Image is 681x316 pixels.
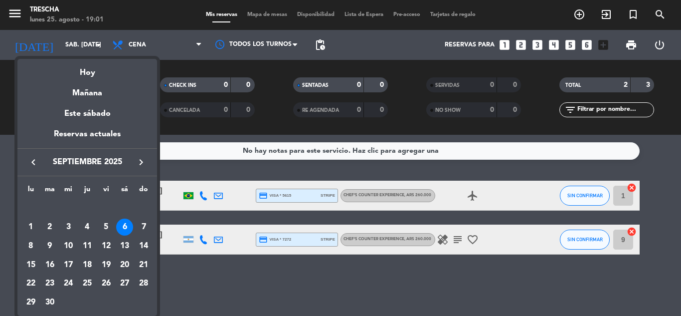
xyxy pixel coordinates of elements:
div: 17 [60,257,77,274]
td: 27 de septiembre de 2025 [116,275,135,294]
td: 15 de septiembre de 2025 [21,256,40,275]
div: 30 [41,294,58,311]
th: lunes [21,184,40,199]
div: 26 [98,276,115,293]
div: 28 [135,276,152,293]
th: viernes [97,184,116,199]
div: 2 [41,219,58,236]
div: 5 [98,219,115,236]
div: 21 [135,257,152,274]
td: 26 de septiembre de 2025 [97,275,116,294]
div: 25 [79,276,96,293]
button: keyboard_arrow_left [24,156,42,169]
td: SEP. [21,199,153,218]
td: 1 de septiembre de 2025 [21,218,40,237]
td: 28 de septiembre de 2025 [134,275,153,294]
td: 9 de septiembre de 2025 [40,237,59,256]
td: 5 de septiembre de 2025 [97,218,116,237]
div: 24 [60,276,77,293]
td: 19 de septiembre de 2025 [97,256,116,275]
td: 10 de septiembre de 2025 [59,237,78,256]
span: septiembre 2025 [42,156,132,169]
div: 4 [79,219,96,236]
div: 8 [22,238,39,255]
div: 6 [116,219,133,236]
div: 12 [98,238,115,255]
td: 2 de septiembre de 2025 [40,218,59,237]
div: Hoy [17,59,157,79]
div: 18 [79,257,96,274]
td: 11 de septiembre de 2025 [78,237,97,256]
td: 6 de septiembre de 2025 [116,218,135,237]
div: 19 [98,257,115,274]
td: 24 de septiembre de 2025 [59,275,78,294]
td: 22 de septiembre de 2025 [21,275,40,294]
div: 23 [41,276,58,293]
div: 9 [41,238,58,255]
td: 29 de septiembre de 2025 [21,293,40,312]
div: Este sábado [17,100,157,128]
div: 11 [79,238,96,255]
td: 17 de septiembre de 2025 [59,256,78,275]
th: jueves [78,184,97,199]
td: 21 de septiembre de 2025 [134,256,153,275]
td: 3 de septiembre de 2025 [59,218,78,237]
div: 15 [22,257,39,274]
td: 12 de septiembre de 2025 [97,237,116,256]
div: 27 [116,276,133,293]
div: 3 [60,219,77,236]
i: keyboard_arrow_left [27,156,39,168]
div: 1 [22,219,39,236]
td: 8 de septiembre de 2025 [21,237,40,256]
td: 23 de septiembre de 2025 [40,275,59,294]
div: 22 [22,276,39,293]
th: miércoles [59,184,78,199]
div: 16 [41,257,58,274]
td: 20 de septiembre de 2025 [116,256,135,275]
button: keyboard_arrow_right [132,156,150,169]
td: 25 de septiembre de 2025 [78,275,97,294]
th: sábado [116,184,135,199]
td: 13 de septiembre de 2025 [116,237,135,256]
td: 30 de septiembre de 2025 [40,293,59,312]
th: martes [40,184,59,199]
div: 14 [135,238,152,255]
td: 14 de septiembre de 2025 [134,237,153,256]
div: 7 [135,219,152,236]
td: 7 de septiembre de 2025 [134,218,153,237]
div: 13 [116,238,133,255]
div: Reservas actuales [17,128,157,148]
td: 18 de septiembre de 2025 [78,256,97,275]
div: 20 [116,257,133,274]
div: Mañana [17,79,157,100]
td: 4 de septiembre de 2025 [78,218,97,237]
td: 16 de septiembre de 2025 [40,256,59,275]
div: 29 [22,294,39,311]
th: domingo [134,184,153,199]
div: 10 [60,238,77,255]
i: keyboard_arrow_right [135,156,147,168]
